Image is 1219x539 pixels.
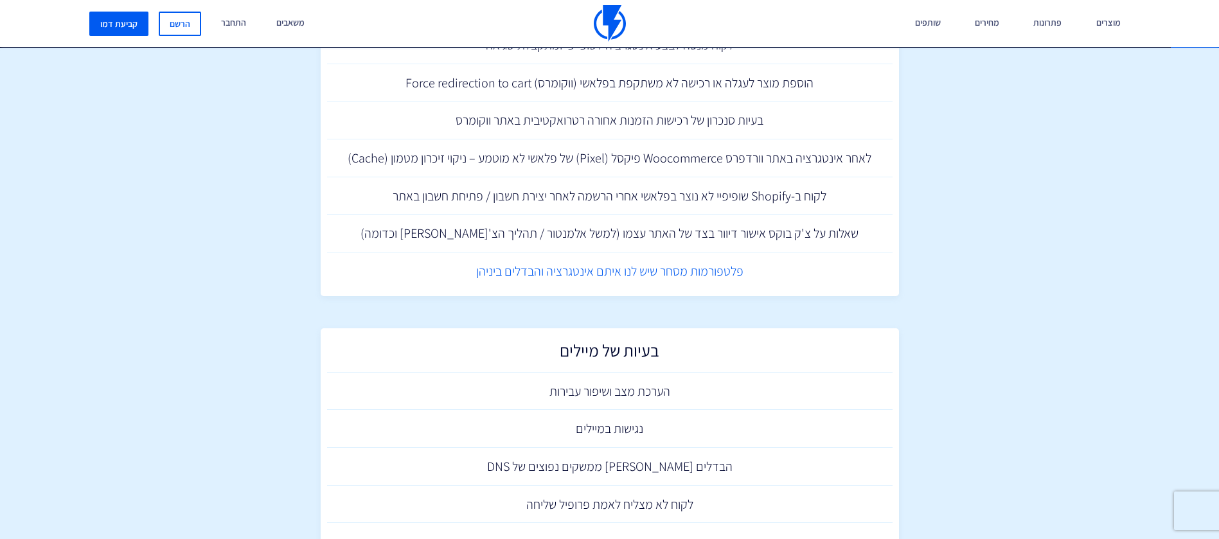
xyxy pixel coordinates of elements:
[327,64,893,102] a: הוספת מוצר לעגלה או רכישה לא משתקפת בפלאשי (ווקומרס) Force redirection to cart
[327,215,893,252] a: שאלות על צ'ק בוקס אישור דיוור בצד של האתר עצמו (למשל אלמנטור / תהליך הצ'[PERSON_NAME] וכדומה)
[327,486,893,524] a: לקוח לא מצליח לאמת פרופיל שליחה
[327,177,893,215] a: לקוח ב-Shopify שופיפיי לא נוצר בפלאשי אחרי הרשמה לאחר יצירת חשבון / פתיחת חשבון באתר
[334,341,886,366] h2: בעיות של מיילים
[327,448,893,486] a: הבדלים [PERSON_NAME] ממשקים נפוצים של DNS
[327,102,893,139] a: בעיות סנכרון של רכישות הזמנות אחורה רטרואקטיבית באתר ווקומרס
[327,335,893,373] a: בעיות של מיילים
[327,252,893,290] a: פלטפורמות מסחר שיש לנו איתם אינטגרציה והבדלים ביניהן
[327,410,893,448] a: נגישות במיילים
[327,139,893,177] a: לאחר אינטגרציה באתר וורדפרס Woocommerce פיקסל (Pixel) של פלאשי לא מוטמע – ניקוי זיכרון מטמון (Cache)
[327,373,893,411] a: הערכת מצב ושיפור עבירות
[159,12,201,36] a: הרשם
[89,12,148,36] a: קביעת דמו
